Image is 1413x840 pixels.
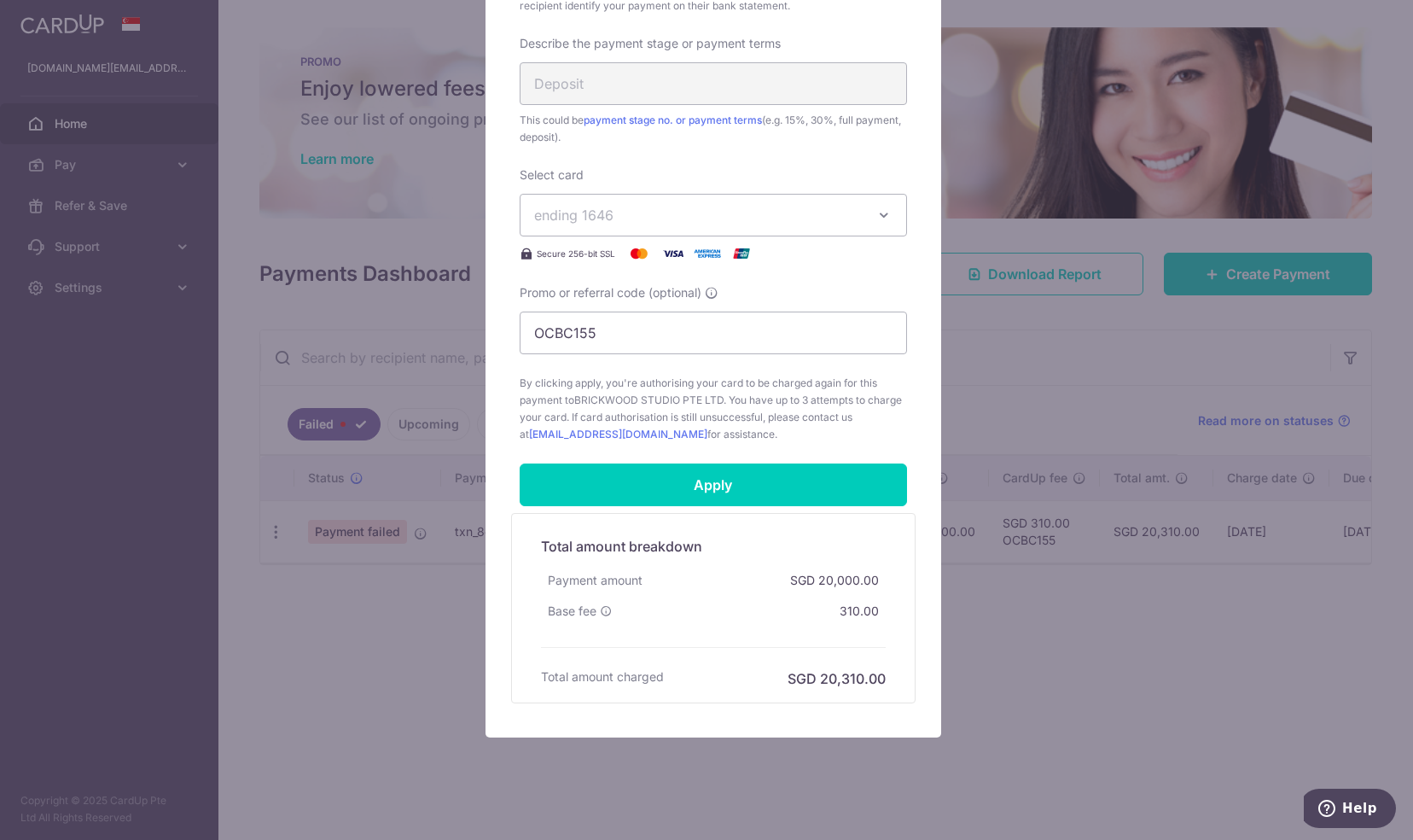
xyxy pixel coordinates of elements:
[541,565,649,596] div: Payment amount
[541,536,886,557] h5: Total amount breakdown
[529,428,707,440] a: [EMAIL_ADDRESS][DOMAIN_NAME]
[788,668,886,689] h6: SGD 20,310.00
[1304,789,1396,831] iframe: Opens a widget where you can find more information
[520,375,907,443] span: By clicking apply, you're authorising your card to be charged again for this payment to . You hav...
[520,166,584,184] label: Select card
[724,243,759,264] img: UnionPay
[520,464,907,506] input: Apply
[534,207,613,224] span: ending 1646
[574,394,724,406] span: BRICKWOOD STUDIO PTE LTD
[783,565,886,596] div: SGD 20,000.00
[537,247,615,260] span: Secure 256-bit SSL
[541,668,664,685] h6: Total amount charged
[520,35,781,52] label: Describe the payment stage or payment terms
[548,603,596,620] span: Base fee
[622,243,656,264] img: Mastercard
[520,284,701,301] span: Promo or referral code (optional)
[690,243,724,264] img: American Express
[584,114,762,126] a: payment stage no. or payment terms
[520,194,907,236] button: ending 1646
[520,112,907,146] span: This could be (e.g. 15%, 30%, full payment, deposit).
[833,596,886,627] div: 310.00
[656,243,690,264] img: Visa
